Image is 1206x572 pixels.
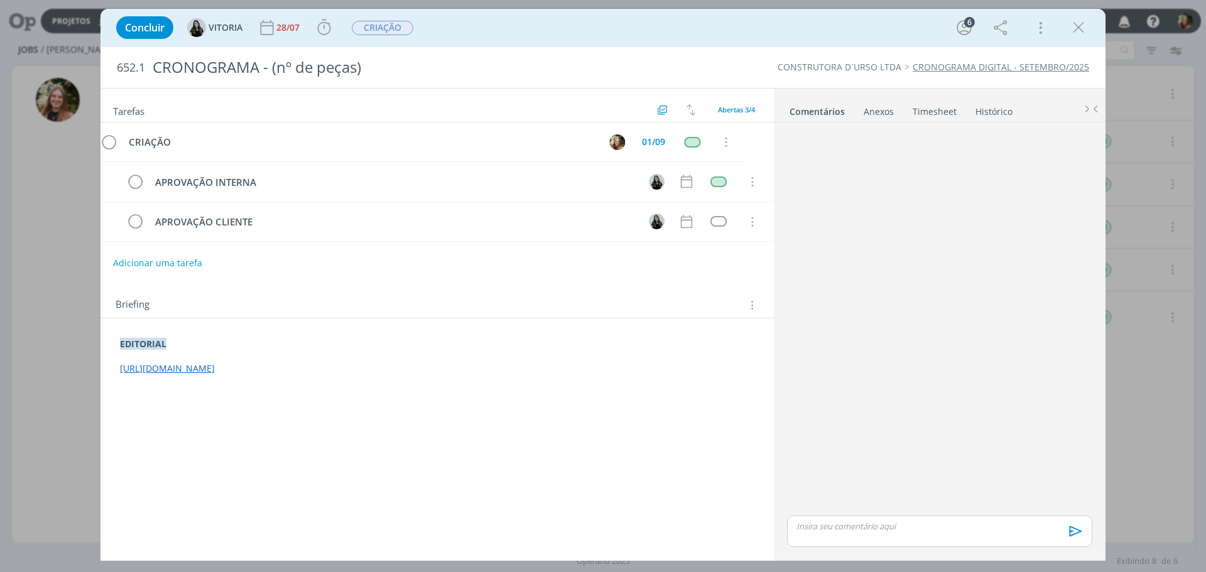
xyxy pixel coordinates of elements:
div: dialog [100,9,1105,561]
button: VVITORIA [187,18,242,37]
img: arrow-down-up.svg [687,104,695,116]
div: APROVAÇÃO CLIENTE [149,214,637,230]
strong: EDITORIAL [120,338,166,350]
span: VITORIA [209,23,242,32]
div: Anexos [864,105,894,118]
div: CRONOGRAMA - (nº de peças) [148,52,679,83]
button: L [634,132,653,151]
button: 6 [954,18,974,38]
a: Timesheet [912,100,957,118]
a: Histórico [975,100,1013,118]
a: CONSTRUTORA D´URSO LTDA [778,61,901,73]
a: [URL][DOMAIN_NAME] [120,362,215,374]
span: Abertas 3/4 [718,105,755,114]
span: CRIAÇÃO [352,21,413,35]
span: 652.1 [117,61,145,75]
div: CRIAÇÃO [149,134,624,150]
img: V [187,18,206,37]
div: APROVAÇÃO INTERNA [149,175,637,190]
img: L [636,134,651,150]
span: Concluir [125,23,165,33]
div: 6 [964,17,975,28]
div: 28/07 [276,23,302,32]
div: 01/09 [668,138,692,146]
img: V [649,174,665,190]
button: Concluir [116,16,173,39]
button: V [647,212,666,231]
button: CRIAÇÃO [351,20,414,36]
button: Adicionar uma tarefa [112,252,203,274]
span: Briefing [116,297,149,313]
a: Comentários [789,100,845,118]
img: V [649,213,665,229]
a: CRONOGRAMA DIGITAL - SETEMBRO/2025 [913,61,1089,73]
span: Tarefas [113,102,144,117]
button: V [647,172,666,191]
